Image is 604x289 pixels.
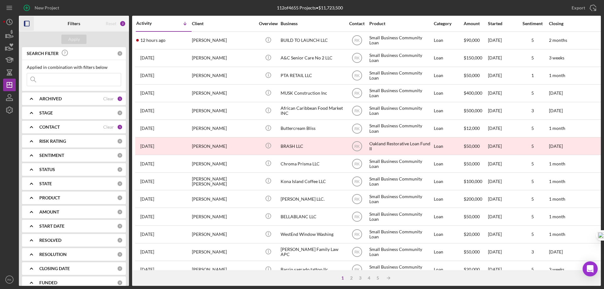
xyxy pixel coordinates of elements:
[434,173,463,190] div: Loan
[281,226,344,243] div: WestEnd Window Washing
[369,21,432,26] div: Product
[39,252,67,257] b: RESOLUTION
[354,126,360,131] text: RK
[488,244,516,260] div: [DATE]
[464,21,487,26] div: Amount
[434,138,463,154] div: Loan
[117,266,123,271] div: 0
[117,252,123,257] div: 0
[434,103,463,119] div: Loan
[35,2,59,14] div: New Project
[369,261,432,278] div: Small Business Community Loan
[354,74,360,78] text: RK
[549,73,565,78] time: 1 month
[281,85,344,102] div: MUSK Construction Inc
[549,55,564,60] time: 3 weeks
[277,5,343,10] div: 112 of 4655 Projects • $11,723,500
[39,110,53,115] b: STAGE
[117,223,123,229] div: 0
[354,197,360,201] text: RK
[464,208,487,225] div: $50,000
[517,161,548,166] div: 5
[39,96,62,101] b: ARCHIVED
[354,268,360,272] text: RK
[140,232,154,237] time: 2025-08-07 17:12
[281,138,344,154] div: BRASH LLC
[256,21,280,26] div: Overview
[488,208,516,225] div: [DATE]
[140,249,154,254] time: 2025-08-04 20:26
[19,2,65,14] button: New Project
[517,55,548,60] div: 5
[140,179,154,184] time: 2025-08-11 03:23
[369,226,432,243] div: Small Business Community Loan
[192,138,255,154] div: [PERSON_NAME]
[549,179,565,184] time: 1 month
[354,179,360,184] text: RK
[549,267,564,272] time: 3 weeks
[464,173,487,190] div: $100,000
[369,85,432,102] div: Small Business Community Loan
[136,21,164,26] div: Activity
[434,50,463,66] div: Loan
[549,125,565,131] time: 1 month
[39,125,60,130] b: CONTACT
[192,173,255,190] div: [PERSON_NAME] [PERSON_NAME]
[434,120,463,137] div: Loan
[281,120,344,137] div: Buttercream Bliss
[192,50,255,66] div: [PERSON_NAME]
[354,91,360,96] text: RK
[517,126,548,131] div: 5
[354,56,360,60] text: RK
[192,67,255,84] div: [PERSON_NAME]
[39,280,57,285] b: FUNDED
[369,50,432,66] div: Small Business Community Loan
[345,21,369,26] div: Contact
[140,38,165,43] time: 2025-08-22 06:29
[464,261,487,278] div: $20,000
[369,173,432,190] div: Small Business Community Loan
[488,191,516,207] div: [DATE]
[281,191,344,207] div: [PERSON_NAME] LLC.
[140,214,154,219] time: 2025-08-08 20:07
[549,196,565,202] time: 1 month
[192,191,255,207] div: [PERSON_NAME]
[192,103,255,119] div: [PERSON_NAME]
[488,21,516,26] div: Started
[369,244,432,260] div: Small Business Community Loan
[464,191,487,207] div: $200,000
[464,138,487,154] div: $50,000
[338,275,347,281] div: 1
[117,110,123,116] div: 0
[106,21,116,26] div: Reset
[517,179,548,184] div: 5
[27,65,121,70] div: Applied in combination with filters below
[354,162,360,166] text: RK
[517,91,548,96] div: 5
[434,155,463,172] div: Loan
[354,215,360,219] text: RK
[434,191,463,207] div: Loan
[281,103,344,119] div: African Caribbean Food Market INC
[369,67,432,84] div: Small Business Community Loan
[281,32,344,49] div: BUILD TO LAUNCH LLC
[192,261,255,278] div: [PERSON_NAME]
[281,67,344,84] div: PTA RETAIL LLC
[140,197,154,202] time: 2025-08-10 05:21
[549,214,565,219] time: 1 month
[354,232,360,237] text: RK
[140,267,154,272] time: 2025-07-29 18:28
[517,267,548,272] div: 5
[117,51,123,56] div: 0
[281,173,344,190] div: Kona Island Coffee LLC
[68,35,80,44] div: Apply
[549,161,565,166] time: 1 month
[192,244,255,260] div: [PERSON_NAME]
[565,2,601,14] button: Export
[281,50,344,66] div: A&C Senior Care No 2 LLC
[281,244,344,260] div: [PERSON_NAME] Family Law APC
[117,124,123,130] div: 1
[488,138,516,154] div: [DATE]
[39,209,59,214] b: AMOUNT
[140,55,154,60] time: 2025-08-20 04:07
